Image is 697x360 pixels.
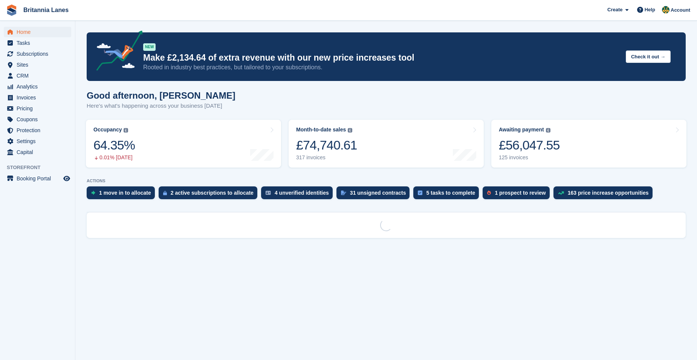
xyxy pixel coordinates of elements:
div: £74,740.61 [296,137,357,153]
button: Check it out → [626,50,671,63]
div: 317 invoices [296,154,357,161]
a: 31 unsigned contracts [336,186,414,203]
div: Occupancy [93,127,122,133]
a: menu [4,147,71,157]
a: 1 prospect to review [483,186,553,203]
span: Help [645,6,655,14]
span: Booking Portal [17,173,62,184]
p: ACTIONS [87,178,686,183]
a: Awaiting payment £56,047.55 125 invoices [491,120,686,168]
a: menu [4,38,71,48]
span: Sites [17,59,62,70]
img: active_subscription_to_allocate_icon-d502201f5373d7db506a760aba3b589e785aa758c864c3986d89f69b8ff3... [163,191,167,195]
img: stora-icon-8386f47178a22dfd0bd8f6a31ec36ba5ce8667c1dd55bd0f319d3a0aa187defe.svg [6,5,17,16]
div: 0.01% [DATE] [93,154,135,161]
span: Home [17,27,62,37]
a: 1 move in to allocate [87,186,159,203]
a: 163 price increase opportunities [553,186,656,203]
img: icon-info-grey-7440780725fd019a000dd9b08b2336e03edf1995a4989e88bcd33f0948082b44.svg [546,128,550,133]
img: task-75834270c22a3079a89374b754ae025e5fb1db73e45f91037f5363f120a921f8.svg [418,191,422,195]
a: 2 active subscriptions to allocate [159,186,261,203]
a: 4 unverified identities [261,186,336,203]
div: 125 invoices [499,154,560,161]
div: 2 active subscriptions to allocate [171,190,254,196]
a: menu [4,59,71,70]
a: menu [4,27,71,37]
p: Here's what's happening across your business [DATE] [87,102,235,110]
p: Rooted in industry best practices, but tailored to your subscriptions. [143,63,620,72]
div: 64.35% [93,137,135,153]
div: 163 price increase opportunities [568,190,649,196]
a: menu [4,136,71,146]
span: Pricing [17,103,62,114]
div: 1 prospect to review [495,190,546,196]
div: 1 move in to allocate [99,190,151,196]
span: Protection [17,125,62,136]
div: Awaiting payment [499,127,544,133]
span: Tasks [17,38,62,48]
div: 4 unverified identities [275,190,329,196]
span: Account [671,6,690,14]
a: 5 tasks to complete [413,186,483,203]
span: Settings [17,136,62,146]
a: Britannia Lanes [20,4,72,16]
a: menu [4,103,71,114]
a: menu [4,92,71,103]
a: menu [4,125,71,136]
img: Sarah Lane [662,6,669,14]
p: Make £2,134.64 of extra revenue with our new price increases tool [143,52,620,63]
h1: Good afternoon, [PERSON_NAME] [87,90,235,101]
span: Coupons [17,114,62,125]
a: menu [4,49,71,59]
span: Create [607,6,622,14]
img: icon-info-grey-7440780725fd019a000dd9b08b2336e03edf1995a4989e88bcd33f0948082b44.svg [124,128,128,133]
img: icon-info-grey-7440780725fd019a000dd9b08b2336e03edf1995a4989e88bcd33f0948082b44.svg [348,128,352,133]
img: price_increase_opportunities-93ffe204e8149a01c8c9dc8f82e8f89637d9d84a8eef4429ea346261dce0b2c0.svg [558,191,564,195]
img: verify_identity-adf6edd0f0f0b5bbfe63781bf79b02c33cf7c696d77639b501bdc392416b5a36.svg [266,191,271,195]
span: Capital [17,147,62,157]
a: Preview store [62,174,71,183]
img: move_ins_to_allocate_icon-fdf77a2bb77ea45bf5b3d319d69a93e2d87916cf1d5bf7949dd705db3b84f3ca.svg [91,191,95,195]
img: contract_signature_icon-13c848040528278c33f63329250d36e43548de30e8caae1d1a13099fd9432cc5.svg [341,191,346,195]
a: menu [4,81,71,92]
div: NEW [143,43,156,51]
img: price-adjustments-announcement-icon-8257ccfd72463d97f412b2fc003d46551f7dbcb40ab6d574587a9cd5c0d94... [90,31,143,73]
a: menu [4,114,71,125]
a: menu [4,70,71,81]
div: 5 tasks to complete [426,190,475,196]
a: menu [4,173,71,184]
a: Month-to-date sales £74,740.61 317 invoices [289,120,484,168]
span: CRM [17,70,62,81]
div: Month-to-date sales [296,127,346,133]
span: Invoices [17,92,62,103]
span: Analytics [17,81,62,92]
div: £56,047.55 [499,137,560,153]
a: Occupancy 64.35% 0.01% [DATE] [86,120,281,168]
span: Storefront [7,164,75,171]
div: 31 unsigned contracts [350,190,406,196]
span: Subscriptions [17,49,62,59]
img: prospect-51fa495bee0391a8d652442698ab0144808aea92771e9ea1ae160a38d050c398.svg [487,191,491,195]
